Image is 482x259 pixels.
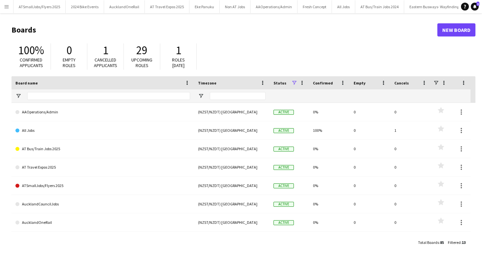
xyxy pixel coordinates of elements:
[274,165,294,170] span: Active
[66,43,72,58] span: 0
[63,57,76,68] span: Empty roles
[15,81,38,85] span: Board name
[350,140,390,158] div: 0
[309,121,350,139] div: 100%
[390,195,431,213] div: 0
[309,158,350,176] div: 0%
[448,236,466,249] div: :
[176,43,181,58] span: 1
[297,0,332,13] button: Fresh Concept
[172,57,185,68] span: Roles [DATE]
[194,232,270,250] div: (NZST/NZDT) [GEOGRAPHIC_DATA]
[94,57,117,68] span: Cancelled applicants
[15,103,190,121] a: AAOperations/Admin
[15,213,190,232] a: AucklandOneRail
[198,81,216,85] span: Timezone
[440,240,444,245] span: 85
[355,0,404,13] button: AT Bus/Train Jobs 2024
[251,0,297,13] button: AAOperations/Admin
[390,158,431,176] div: 0
[350,213,390,231] div: 0
[309,177,350,195] div: 0%
[313,81,333,85] span: Confirmed
[350,103,390,121] div: 0
[194,213,270,231] div: (NZST/NZDT) [GEOGRAPHIC_DATA]
[476,2,479,6] span: 1
[194,103,270,121] div: (NZST/NZDT) [GEOGRAPHIC_DATA]
[309,195,350,213] div: 0%
[274,220,294,225] span: Active
[145,0,189,13] button: AT Travel Expos 2025
[20,57,43,68] span: Confirmed applicants
[390,213,431,231] div: 0
[15,93,21,99] button: Open Filter Menu
[15,158,190,177] a: AT Travel Expos 2025
[194,195,270,213] div: (NZST/NZDT) [GEOGRAPHIC_DATA]
[131,57,152,68] span: Upcoming roles
[390,121,431,139] div: 1
[189,0,220,13] button: Eke Panuku
[390,140,431,158] div: 0
[210,92,266,100] input: Timezone Filter Input
[194,177,270,195] div: (NZST/NZDT) [GEOGRAPHIC_DATA]
[274,202,294,207] span: Active
[103,43,108,58] span: 1
[194,158,270,176] div: (NZST/NZDT) [GEOGRAPHIC_DATA]
[15,177,190,195] a: ATSmallJobs/Flyers 2025
[309,103,350,121] div: 0%
[18,43,44,58] span: 100%
[448,240,461,245] span: Filtered
[274,81,286,85] span: Status
[350,121,390,139] div: 0
[13,0,66,13] button: ATSmallJobs/Flyers 2025
[274,110,294,115] span: Active
[350,195,390,213] div: 0
[418,236,444,249] div: :
[350,232,390,250] div: 0
[390,232,431,250] div: 0
[136,43,147,58] span: 29
[390,103,431,121] div: 0
[11,25,437,35] h1: Boards
[354,81,365,85] span: Empty
[332,0,355,13] button: All Jobs
[220,0,251,13] button: Non AT Jobs
[274,128,294,133] span: Active
[437,23,475,36] a: New Board
[350,177,390,195] div: 0
[418,240,439,245] span: Total Boards
[274,183,294,188] span: Active
[309,232,350,250] div: 0%
[471,3,479,11] a: 1
[194,121,270,139] div: (NZST/NZDT) [GEOGRAPHIC_DATA]
[309,140,350,158] div: 0%
[390,177,431,195] div: 0
[66,0,104,13] button: 2024 Bike Events
[462,240,466,245] span: 13
[27,92,190,100] input: Board name Filter Input
[15,140,190,158] a: AT Bus/Train Jobs 2025
[274,147,294,152] span: Active
[309,213,350,231] div: 0%
[15,195,190,213] a: AucklandCouncilJobs
[104,0,145,13] button: AucklandOneRail
[394,81,409,85] span: Cancels
[15,121,190,140] a: All Jobs
[194,140,270,158] div: (NZST/NZDT) [GEOGRAPHIC_DATA]
[350,158,390,176] div: 0
[198,93,204,99] button: Open Filter Menu
[15,232,190,250] a: Eke Panuku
